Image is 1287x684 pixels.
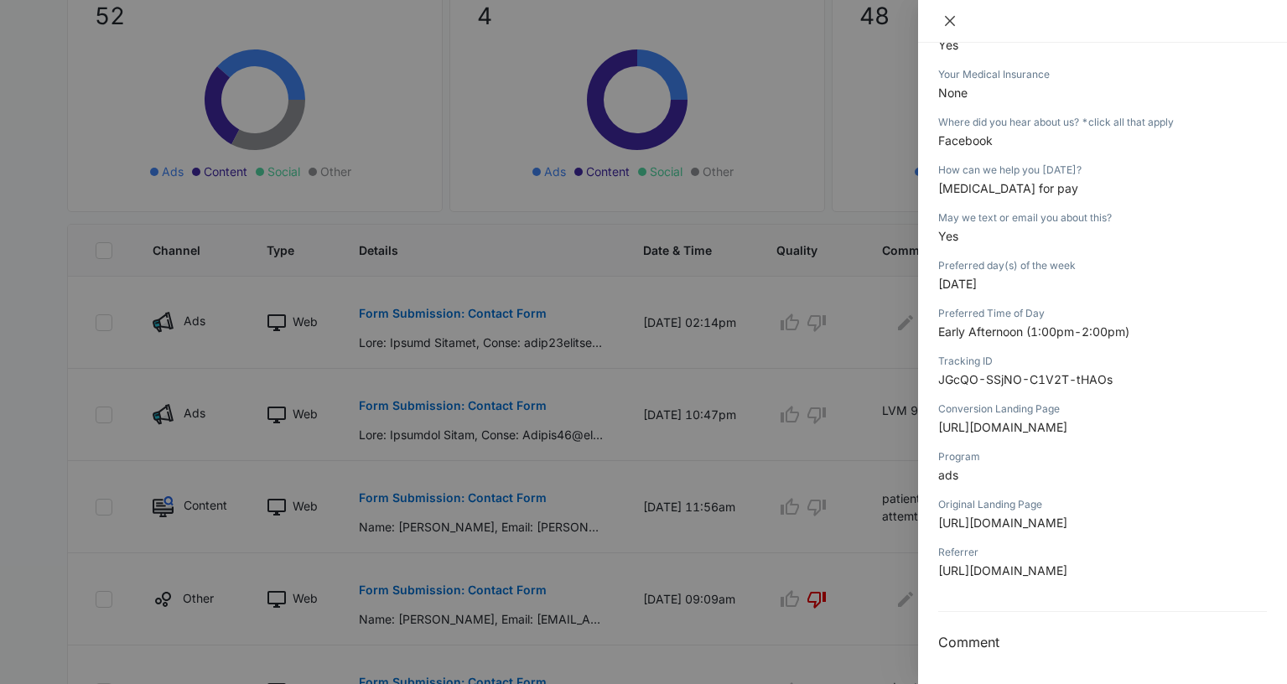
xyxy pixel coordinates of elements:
button: Close [938,13,962,28]
div: Tracking ID [938,354,1267,369]
div: Where did you hear about us? *click all that apply [938,115,1267,130]
div: Your Medical Insurance [938,67,1267,82]
span: Yes [938,38,958,52]
div: Program [938,449,1267,464]
div: How can we help you [DATE]? [938,163,1267,178]
span: ads [938,468,958,482]
span: Facebook [938,133,993,148]
span: [DATE] [938,277,977,291]
div: Preferred day(s) of the week [938,258,1267,273]
span: Yes [938,229,958,243]
div: May we text or email you about this? [938,210,1267,225]
span: Early Afternoon (1:00pm-2:00pm) [938,324,1129,339]
div: Original Landing Page [938,497,1267,512]
span: close [943,14,957,28]
span: None [938,85,968,100]
div: Referrer [938,545,1267,560]
div: Preferred Time of Day [938,306,1267,321]
span: [URL][DOMAIN_NAME] [938,516,1067,530]
span: [MEDICAL_DATA] for pay [938,181,1078,195]
h3: Comment [938,632,1267,652]
span: JGcQO-SSjNO-C1V2T-tHAOs [938,372,1113,386]
span: [URL][DOMAIN_NAME] [938,563,1067,578]
div: Conversion Landing Page [938,402,1267,417]
span: [URL][DOMAIN_NAME] [938,420,1067,434]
